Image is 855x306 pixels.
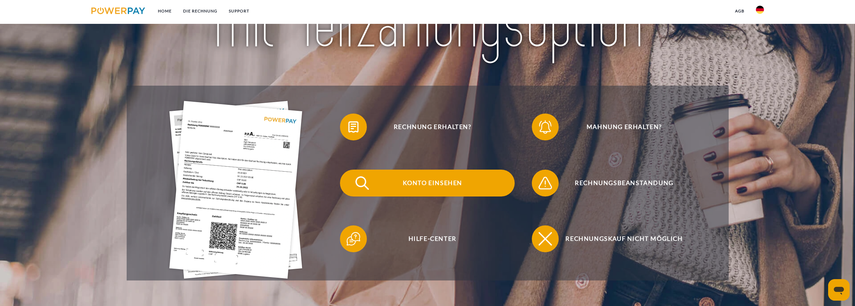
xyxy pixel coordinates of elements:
[152,5,177,17] a: Home
[542,170,707,196] span: Rechnungsbeanstandung
[350,114,515,140] span: Rechnung erhalten?
[223,5,255,17] a: SUPPORT
[532,170,707,196] button: Rechnungsbeanstandung
[537,175,554,191] img: qb_warning.svg
[729,5,750,17] a: agb
[345,230,362,247] img: qb_help.svg
[354,175,371,191] img: qb_search.svg
[532,114,707,140] button: Mahnung erhalten?
[340,114,515,140] button: Rechnung erhalten?
[537,230,554,247] img: qb_close.svg
[542,225,707,252] span: Rechnungskauf nicht möglich
[828,279,850,301] iframe: Schaltfläche zum Öffnen des Messaging-Fensters
[537,119,554,135] img: qb_bell.svg
[345,119,362,135] img: qb_bill.svg
[350,225,515,252] span: Hilfe-Center
[350,170,515,196] span: Konto einsehen
[91,7,145,14] img: logo-powerpay.svg
[340,225,515,252] button: Hilfe-Center
[542,114,707,140] span: Mahnung erhalten?
[532,225,707,252] button: Rechnungskauf nicht möglich
[756,6,764,14] img: de
[177,5,223,17] a: DIE RECHNUNG
[340,170,515,196] button: Konto einsehen
[169,101,302,278] img: single_invoice_powerpay_de.jpg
